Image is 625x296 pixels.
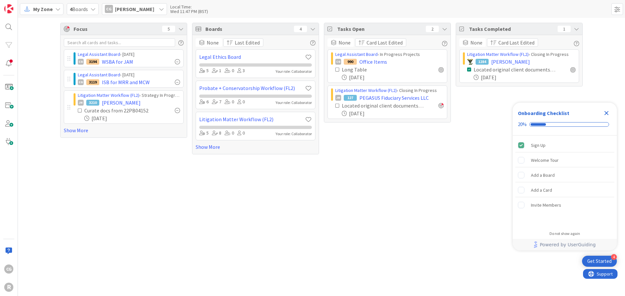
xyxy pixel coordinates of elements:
[237,98,245,106] div: 0
[342,102,424,109] div: Located original client documents if necessary & coordinated delivery with client
[105,5,113,13] div: CG
[582,256,617,267] div: Open Get Started checklist, remaining modules: 4
[78,59,84,65] div: CG
[549,231,580,236] div: Do not show again
[223,38,263,47] button: Last Edited
[86,79,99,85] div: 3119
[587,258,612,264] div: Get Started
[513,135,617,227] div: Checklist items
[516,239,614,251] a: Powered by UserGuiding
[531,156,559,164] div: Welcome Tour
[199,67,209,74] div: 5
[467,51,529,57] a: Litigation Matter Workflow (FL2)
[531,141,546,149] div: Sign Up
[225,67,234,74] div: 0
[170,9,208,14] div: Wed 11:47 PM (BST)
[64,126,184,134] a: Show More
[212,130,221,137] div: 8
[335,51,444,58] div: › In Progress Projects
[487,38,538,47] button: Card Last Edited
[235,39,260,46] span: Last Edited
[467,59,473,65] img: NC
[518,109,569,117] div: Onboarding Checklist
[474,66,556,73] div: Located original client documents if necessary & coordinated delivery with client
[531,201,561,209] div: Invite Members
[102,78,150,86] span: ISB for MRR and MCW
[207,39,219,46] span: None
[4,4,13,13] img: Visit kanbanzone.com
[476,59,489,65] div: 1284
[359,58,387,66] span: Office Items
[518,122,527,127] div: 20%
[469,25,554,33] span: Tasks Completed
[515,153,614,167] div: Welcome Tour is incomplete.
[518,122,612,127] div: Checklist progress: 20%
[196,143,315,151] a: Show More
[276,69,312,74] div: Your role: Collaborator
[344,95,357,101] div: 127
[102,58,133,66] span: WSBA for JAM
[86,59,99,65] div: 3194
[78,79,84,85] div: CG
[467,51,576,58] div: › Closing In Progress
[339,39,351,46] span: None
[205,25,291,33] span: Boards
[78,92,180,99] div: › Strategy In Progress
[78,71,180,78] div: › [DATE]
[611,254,617,260] div: 4
[115,5,154,13] span: [PERSON_NAME]
[515,198,614,212] div: Invite Members is incomplete.
[78,51,120,57] a: Legal Assistant Board
[344,59,357,65] div: 990
[294,26,307,32] div: 4
[367,39,403,46] span: Card Last Edited
[78,51,180,58] div: › [DATE]
[474,73,576,81] div: [DATE]
[84,107,160,114] div: Curate docs from 22PB04152
[64,38,175,47] input: Search all cards and tasks...
[515,138,614,152] div: Sign Up is complete.
[337,25,423,33] span: Tasks Open
[335,87,397,93] a: Litigation Matter Workflow (FL2)
[78,100,84,106] div: JM
[199,53,305,61] a: Legal Ethics Board
[531,186,552,194] div: Add a Card
[335,51,378,57] a: Legal Assistant Board
[70,6,72,12] b: 4
[199,84,305,92] a: Probate + Conservatorship Workflow (FL2)
[237,67,245,74] div: 3
[558,26,571,32] div: 1
[359,94,429,102] span: PEGASUS Fiduciary Services LLC
[225,98,234,106] div: 0
[540,241,596,249] span: Powered by UserGuiding
[335,59,341,65] div: CG
[601,108,612,118] div: Close Checklist
[199,115,305,123] a: Litigation Matter Workflow (FL2)
[276,100,312,106] div: Your role: Collaborator
[4,283,13,292] div: R
[102,99,141,107] span: [PERSON_NAME]
[470,39,482,46] span: None
[531,171,555,179] div: Add a Board
[212,67,221,74] div: 1
[237,130,245,137] div: 0
[355,38,406,47] button: Card Last Edited
[515,183,614,197] div: Add a Card is incomplete.
[86,100,99,106] div: 3210
[342,73,444,81] div: [DATE]
[513,103,617,251] div: Checklist Container
[162,26,175,32] div: 5
[498,39,535,46] span: Card Last Edited
[276,131,312,137] div: Your role: Collaborator
[426,26,439,32] div: 2
[491,58,530,66] span: [PERSON_NAME]
[4,264,13,274] div: CG
[74,25,157,33] span: Focus
[342,109,444,117] div: [DATE]
[212,98,221,106] div: 7
[225,130,234,137] div: 0
[342,66,400,73] div: Long Table
[335,87,444,94] div: › Closing In Progress
[515,168,614,182] div: Add a Board is incomplete.
[70,5,88,13] span: Boards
